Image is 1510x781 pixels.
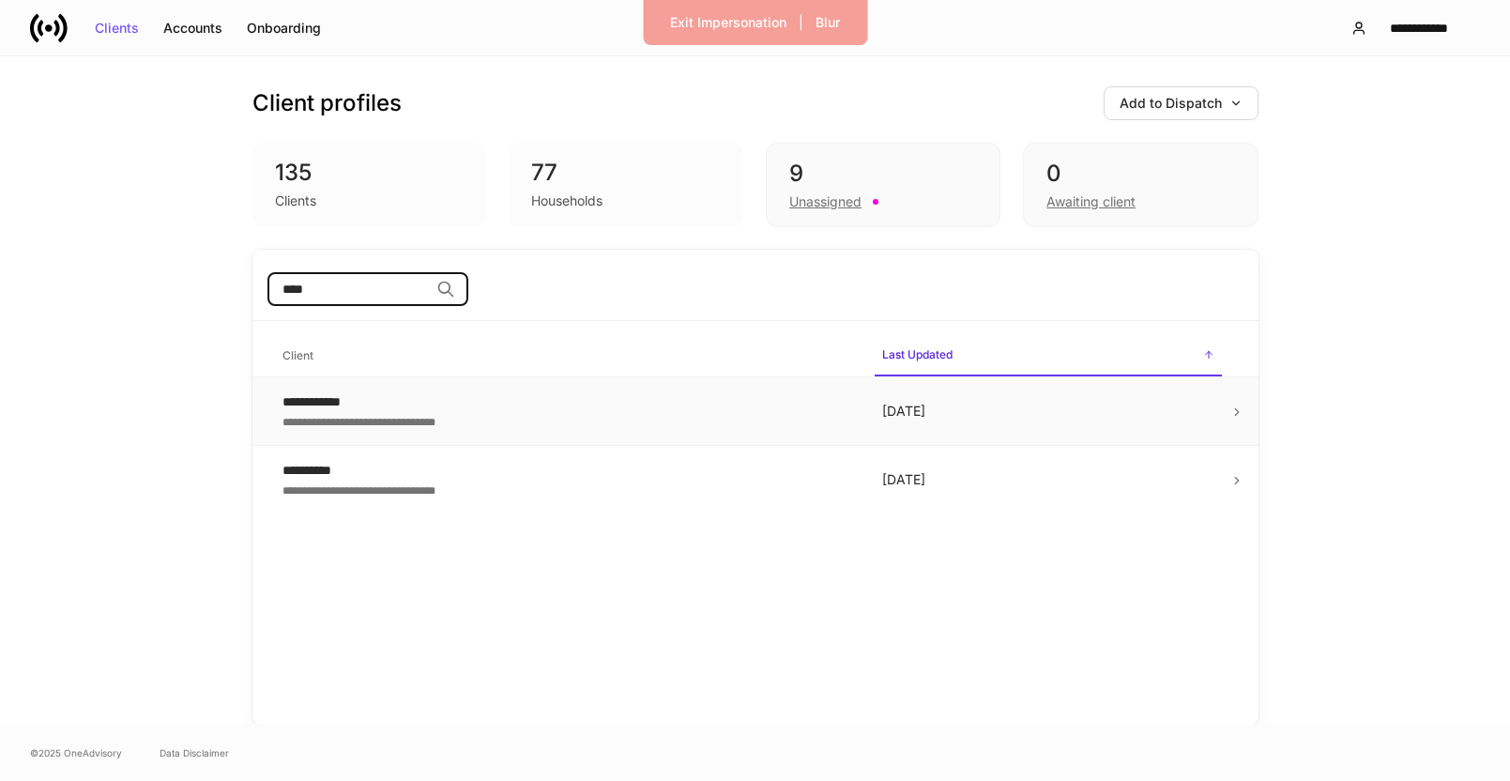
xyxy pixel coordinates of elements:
[275,158,465,188] div: 135
[30,745,122,760] span: © 2025 OneAdvisory
[1104,86,1258,120] button: Add to Dispatch
[275,191,316,210] div: Clients
[83,13,151,43] button: Clients
[882,470,1214,489] p: [DATE]
[882,345,953,363] h6: Last Updated
[235,13,333,43] button: Onboarding
[658,8,799,38] button: Exit Impersonation
[282,346,313,364] h6: Client
[789,192,862,211] div: Unassigned
[531,191,602,210] div: Households
[875,336,1222,376] span: Last Updated
[803,8,852,38] button: Blur
[95,22,139,35] div: Clients
[1023,143,1258,227] div: 0Awaiting client
[531,158,721,188] div: 77
[1046,192,1136,211] div: Awaiting client
[1120,97,1243,110] div: Add to Dispatch
[252,88,402,118] h3: Client profiles
[882,402,1214,421] p: [DATE]
[247,22,321,35] div: Onboarding
[816,16,840,29] div: Blur
[275,337,860,375] span: Client
[789,159,977,189] div: 9
[1046,159,1234,189] div: 0
[151,13,235,43] button: Accounts
[670,16,786,29] div: Exit Impersonation
[766,143,1000,227] div: 9Unassigned
[160,745,229,760] a: Data Disclaimer
[163,22,222,35] div: Accounts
